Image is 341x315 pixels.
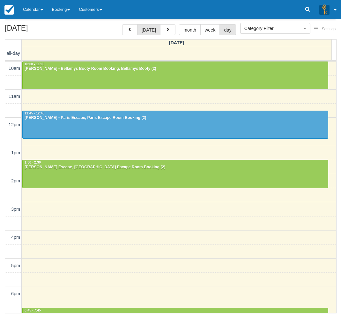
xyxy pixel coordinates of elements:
button: Category Filter [240,23,310,34]
span: 1:30 - 2:30 [25,161,41,164]
button: month [179,24,201,35]
span: 1pm [11,150,20,155]
a: 10:00 - 11:00[PERSON_NAME] - Bellamys Booty Room Booking, Bellamys Booty (2) [22,62,328,90]
h2: [DATE] [5,24,85,36]
img: checkfront-main-nav-mini-logo.png [4,5,14,15]
span: Settings [322,27,336,31]
div: [PERSON_NAME] Escape, [GEOGRAPHIC_DATA] Escape Room Booking (2) [24,165,326,170]
span: 4pm [11,235,20,240]
span: 3pm [11,207,20,212]
span: 11am [9,94,20,99]
button: day [219,24,236,35]
a: 1:30 - 2:30[PERSON_NAME] Escape, [GEOGRAPHIC_DATA] Escape Room Booking (2) [22,160,328,188]
button: [DATE] [137,24,160,35]
span: all-day [7,51,20,56]
span: Category Filter [244,25,302,32]
span: 10am [9,66,20,71]
img: A3 [319,4,330,15]
div: [PERSON_NAME] - Paris Escape, Paris Escape Room Booking (2) [24,115,326,121]
span: 5pm [11,263,20,268]
span: [DATE] [169,40,184,45]
span: 12pm [9,122,20,127]
a: 11:45 - 12:45[PERSON_NAME] - Paris Escape, Paris Escape Room Booking (2) [22,111,328,139]
span: 6:45 - 7:45 [25,309,41,312]
div: [PERSON_NAME] - Bellamys Booty Room Booking, Bellamys Booty (2) [24,66,326,71]
button: week [200,24,220,35]
span: 10:00 - 11:00 [25,62,44,66]
span: 2pm [11,178,20,183]
span: 11:45 - 12:45 [25,112,44,115]
span: 6pm [11,291,20,296]
button: Settings [310,25,339,34]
